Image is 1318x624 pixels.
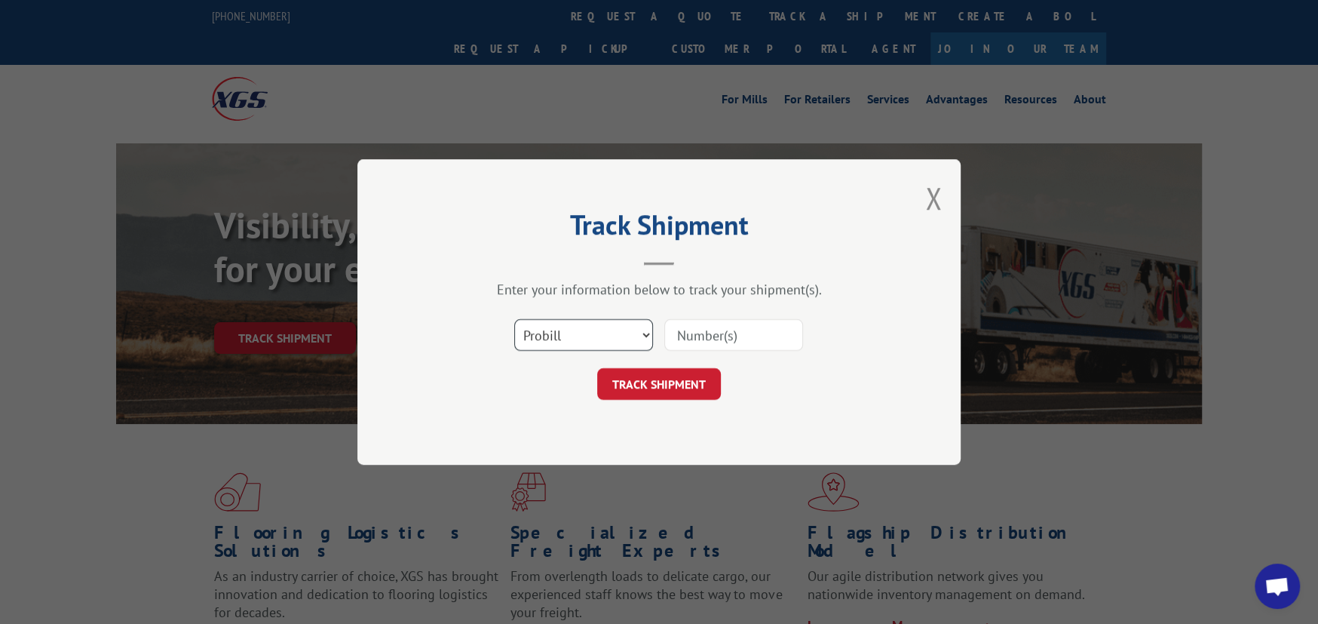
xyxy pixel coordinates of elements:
[1255,564,1300,609] div: Open chat
[597,368,721,400] button: TRACK SHIPMENT
[433,214,885,243] h2: Track Shipment
[925,178,942,218] button: Close modal
[664,319,803,351] input: Number(s)
[433,281,885,298] div: Enter your information below to track your shipment(s).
